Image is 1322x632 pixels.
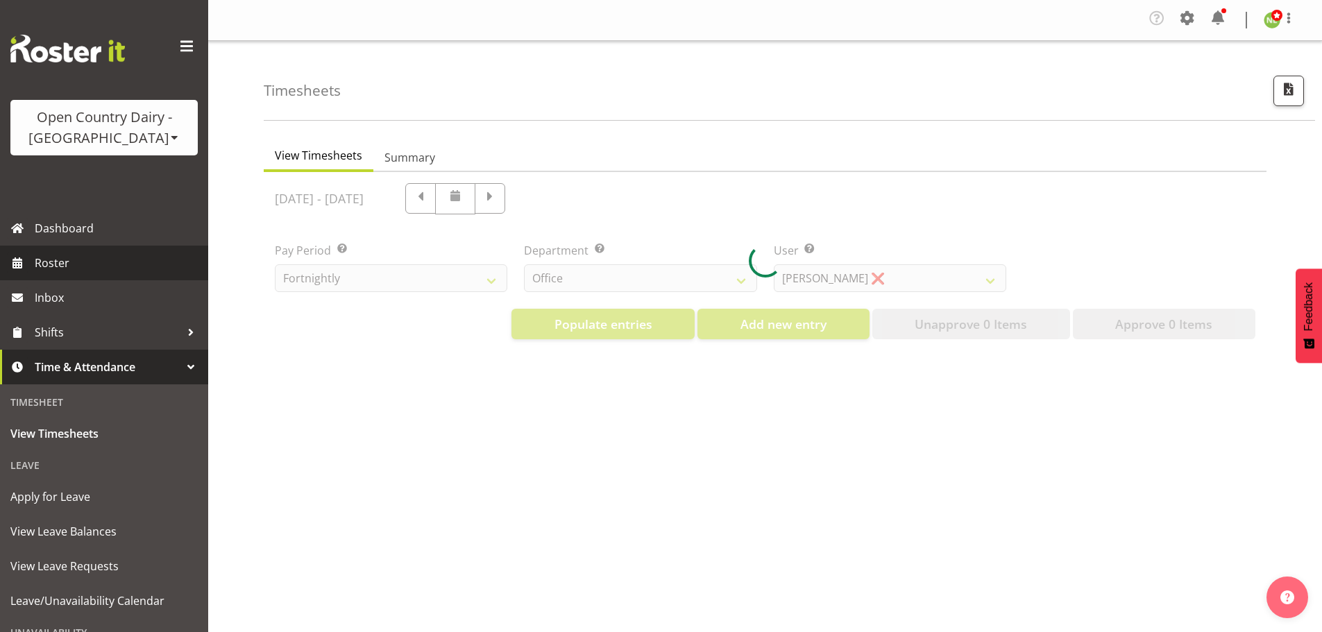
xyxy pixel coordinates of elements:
[1264,12,1280,28] img: nicole-lloyd7454.jpg
[35,253,201,273] span: Roster
[10,556,198,577] span: View Leave Requests
[35,287,201,308] span: Inbox
[3,479,205,514] a: Apply for Leave
[3,388,205,416] div: Timesheet
[384,149,435,166] span: Summary
[3,549,205,583] a: View Leave Requests
[10,423,198,444] span: View Timesheets
[3,451,205,479] div: Leave
[10,521,198,542] span: View Leave Balances
[3,416,205,451] a: View Timesheets
[264,83,341,99] h4: Timesheets
[35,218,201,239] span: Dashboard
[10,590,198,611] span: Leave/Unavailability Calendar
[1280,590,1294,604] img: help-xxl-2.png
[3,514,205,549] a: View Leave Balances
[275,147,362,164] span: View Timesheets
[10,486,198,507] span: Apply for Leave
[10,35,125,62] img: Rosterit website logo
[1303,282,1315,331] span: Feedback
[1273,76,1304,106] button: Export CSV
[35,357,180,377] span: Time & Attendance
[3,583,205,618] a: Leave/Unavailability Calendar
[1296,268,1322,363] button: Feedback - Show survey
[24,107,184,148] div: Open Country Dairy - [GEOGRAPHIC_DATA]
[35,322,180,343] span: Shifts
